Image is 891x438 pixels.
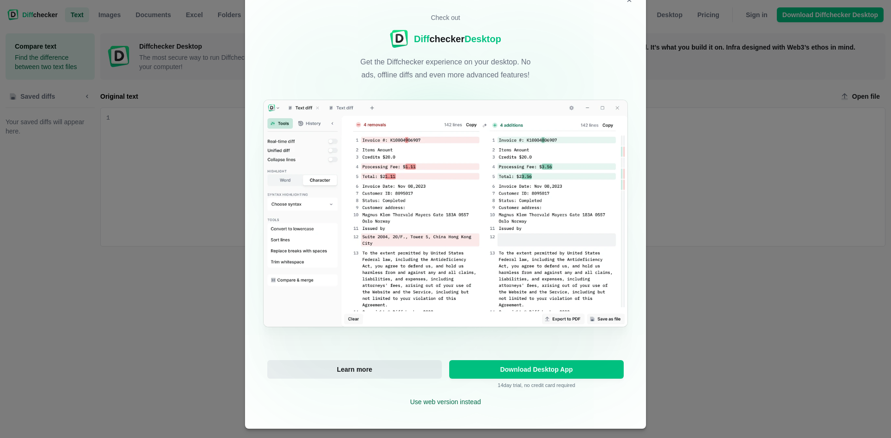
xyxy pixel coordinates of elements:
span: Download Desktop App [455,366,618,373]
p: Check out [431,13,460,22]
span: Learn more [335,365,374,374]
div: checker [414,32,501,45]
img: Diffchecker logo [390,30,408,48]
img: Diffchecker interface screenshot [264,100,627,327]
a: Use web version instead [410,398,481,406]
span: Diff [414,34,429,44]
a: Download Desktop App [449,360,624,379]
span: Desktop [465,34,501,44]
div: 14 day trial, no credit card required [449,360,624,388]
p: Get the Diffchecker experience on your desktop. No ads, offline diffs and even more advanced feat... [353,56,538,82]
a: Learn more [267,360,442,379]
